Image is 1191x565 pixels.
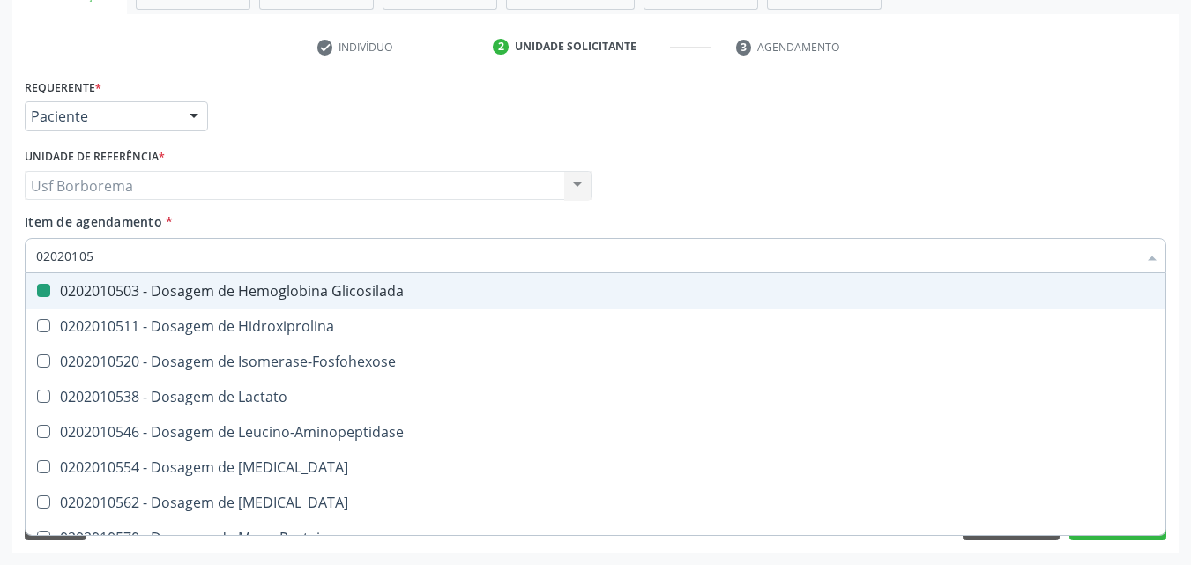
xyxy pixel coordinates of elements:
[36,495,1155,509] div: 0202010562 - Dosagem de [MEDICAL_DATA]
[31,108,172,125] span: Paciente
[515,39,636,55] div: Unidade solicitante
[493,39,509,55] div: 2
[25,213,162,230] span: Item de agendamento
[36,390,1155,404] div: 0202010538 - Dosagem de Lactato
[36,284,1155,298] div: 0202010503 - Dosagem de Hemoglobina Glicosilada
[36,425,1155,439] div: 0202010546 - Dosagem de Leucino-Aminopeptidase
[36,460,1155,474] div: 0202010554 - Dosagem de [MEDICAL_DATA]
[25,74,101,101] label: Requerente
[36,238,1137,273] input: Buscar por procedimentos
[36,354,1155,368] div: 0202010520 - Dosagem de Isomerase-Fosfohexose
[36,531,1155,545] div: 0202010570 - Dosagem de Muco-Proteinas
[36,319,1155,333] div: 0202010511 - Dosagem de Hidroxiprolina
[25,144,165,171] label: Unidade de referência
